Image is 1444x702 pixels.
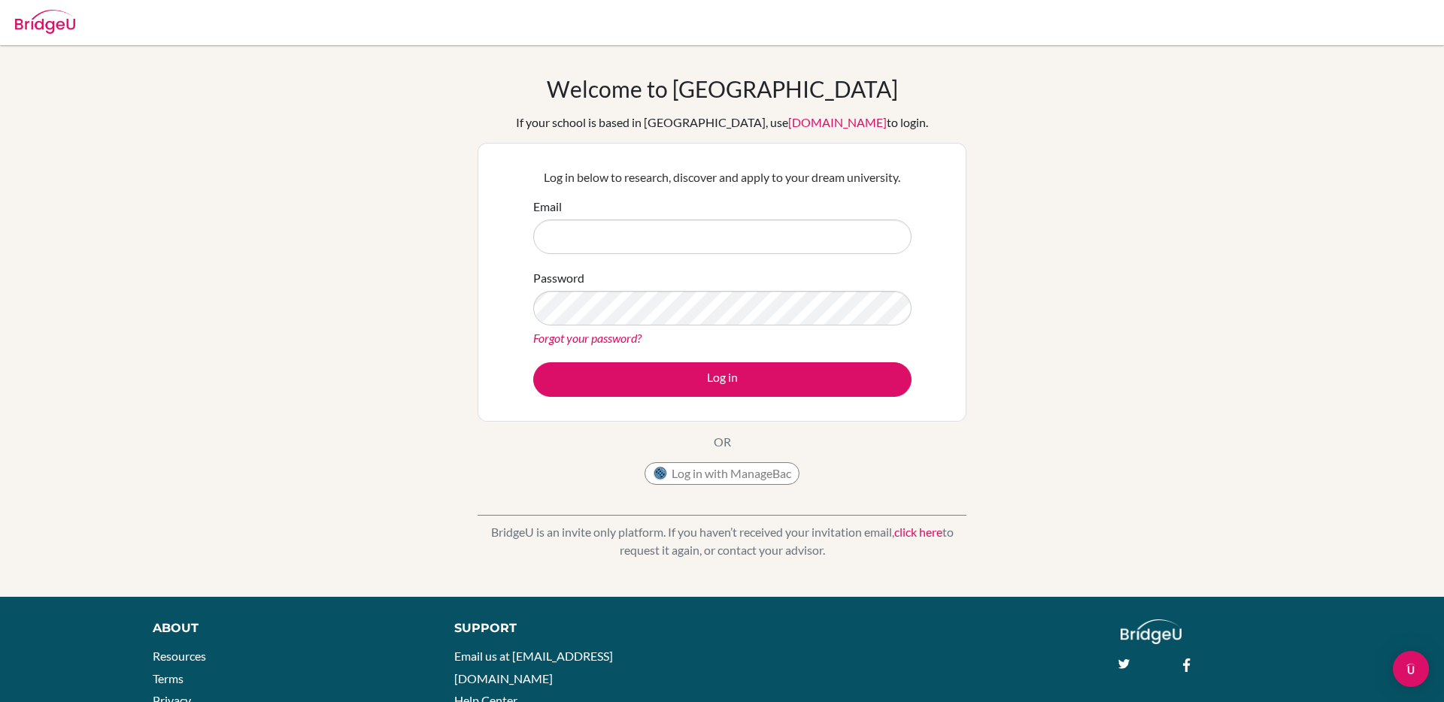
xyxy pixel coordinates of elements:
div: Support [454,619,705,637]
img: Bridge-U [15,10,75,34]
div: Open Intercom Messenger [1393,651,1429,687]
a: [DOMAIN_NAME] [788,115,887,129]
a: Resources [153,649,206,663]
img: logo_white@2x-f4f0deed5e89b7ecb1c2cc34c3e3d731f90f0f143d5ea2071677605dd97b5244.png [1121,619,1182,644]
p: Log in below to research, discover and apply to your dream university. [533,168,912,186]
button: Log in with ManageBac [645,462,799,485]
label: Password [533,269,584,287]
button: Log in [533,362,912,397]
div: About [153,619,420,637]
a: Email us at [EMAIL_ADDRESS][DOMAIN_NAME] [454,649,613,685]
a: Forgot your password? [533,331,642,345]
a: click here [894,525,942,539]
h1: Welcome to [GEOGRAPHIC_DATA] [547,75,898,102]
label: Email [533,198,562,216]
div: If your school is based in [GEOGRAPHIC_DATA], use to login. [516,113,928,132]
a: Terms [153,671,184,685]
p: BridgeU is an invite only platform. If you haven’t received your invitation email, to request it ... [478,523,966,559]
p: OR [714,433,731,451]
